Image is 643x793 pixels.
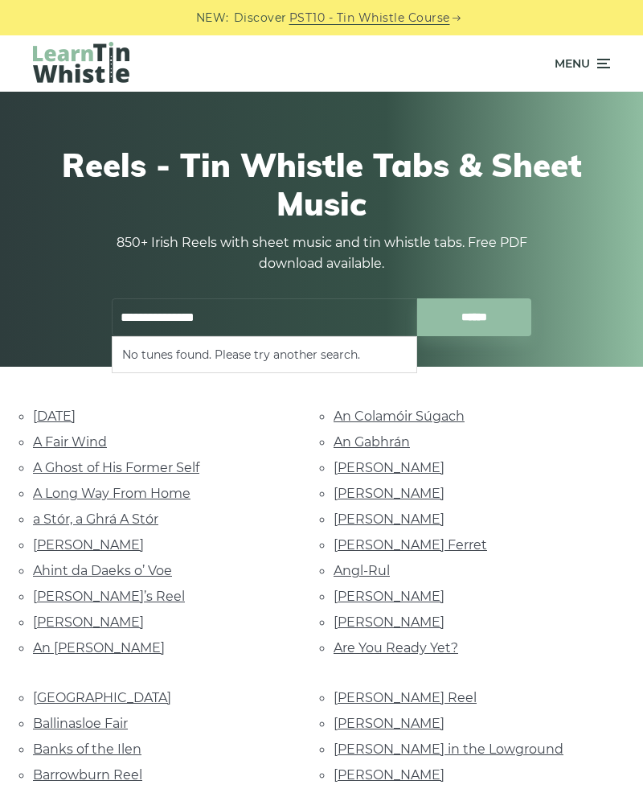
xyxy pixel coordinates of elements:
a: Ballinasloe Fair [33,716,128,731]
a: [PERSON_NAME] [334,767,444,783]
a: [GEOGRAPHIC_DATA] [33,690,171,705]
a: a Stór, a Ghrá A Stór [33,512,158,527]
h1: Reels - Tin Whistle Tabs & Sheet Music [33,146,610,223]
li: No tunes found. Please try another search. [122,345,407,364]
a: Ahint da Daeks o’ Voe [33,563,172,578]
a: [PERSON_NAME] [334,460,444,475]
a: An [PERSON_NAME] [33,640,165,655]
span: Menu [555,43,590,84]
a: An Colamóir Súgach [334,409,465,424]
img: LearnTinWhistle.com [33,42,129,83]
a: [PERSON_NAME] [33,537,144,553]
a: [PERSON_NAME] Reel [334,690,477,705]
a: [PERSON_NAME] in the Lowground [334,742,563,757]
a: [PERSON_NAME]’s Reel [33,589,185,604]
a: [PERSON_NAME] [334,614,444,630]
a: A Long Way From Home [33,486,190,501]
a: A Ghost of His Former Self [33,460,199,475]
a: Banks of the Ilen [33,742,141,757]
a: [PERSON_NAME] [33,614,144,630]
a: [PERSON_NAME] Ferret [334,537,487,553]
a: Barrowburn Reel [33,767,142,783]
a: Are You Ready Yet? [334,640,458,655]
a: A Fair Wind [33,434,107,450]
a: [DATE] [33,409,76,424]
a: [PERSON_NAME] [334,716,444,731]
a: An Gabhrán [334,434,410,450]
a: [PERSON_NAME] [334,589,444,604]
a: Angl-Rul [334,563,390,578]
a: [PERSON_NAME] [334,486,444,501]
a: [PERSON_NAME] [334,512,444,527]
p: 850+ Irish Reels with sheet music and tin whistle tabs. Free PDF download available. [104,232,539,274]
